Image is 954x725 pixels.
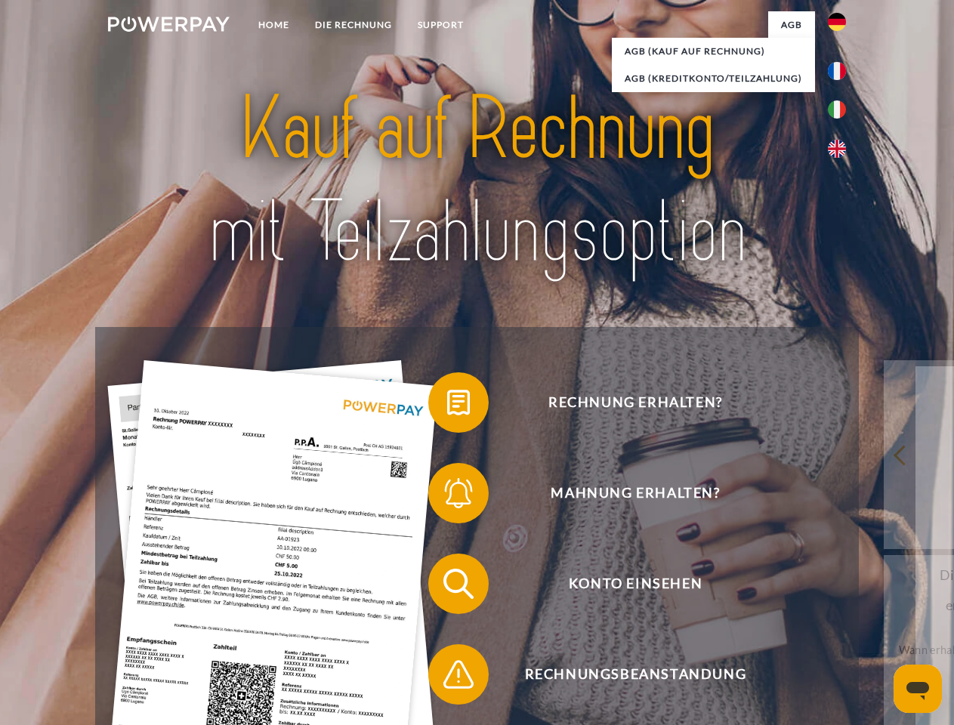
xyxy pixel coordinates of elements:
[450,554,820,614] span: Konto einsehen
[440,656,477,693] img: qb_warning.svg
[405,11,477,39] a: SUPPORT
[245,11,302,39] a: Home
[828,62,846,80] img: fr
[440,384,477,421] img: qb_bill.svg
[440,565,477,603] img: qb_search.svg
[428,463,821,523] button: Mahnung erhalten?
[428,372,821,433] button: Rechnung erhalten?
[450,372,820,433] span: Rechnung erhalten?
[828,140,846,158] img: en
[440,474,477,512] img: qb_bell.svg
[450,644,820,705] span: Rechnungsbeanstandung
[768,11,815,39] a: agb
[828,13,846,31] img: de
[302,11,405,39] a: DIE RECHNUNG
[428,644,821,705] button: Rechnungsbeanstandung
[894,665,942,713] iframe: Schaltfläche zum Öffnen des Messaging-Fensters
[612,65,815,92] a: AGB (Kreditkonto/Teilzahlung)
[108,17,230,32] img: logo-powerpay-white.svg
[428,554,821,614] button: Konto einsehen
[144,72,810,289] img: title-powerpay_de.svg
[828,100,846,119] img: it
[450,463,820,523] span: Mahnung erhalten?
[612,38,815,65] a: AGB (Kauf auf Rechnung)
